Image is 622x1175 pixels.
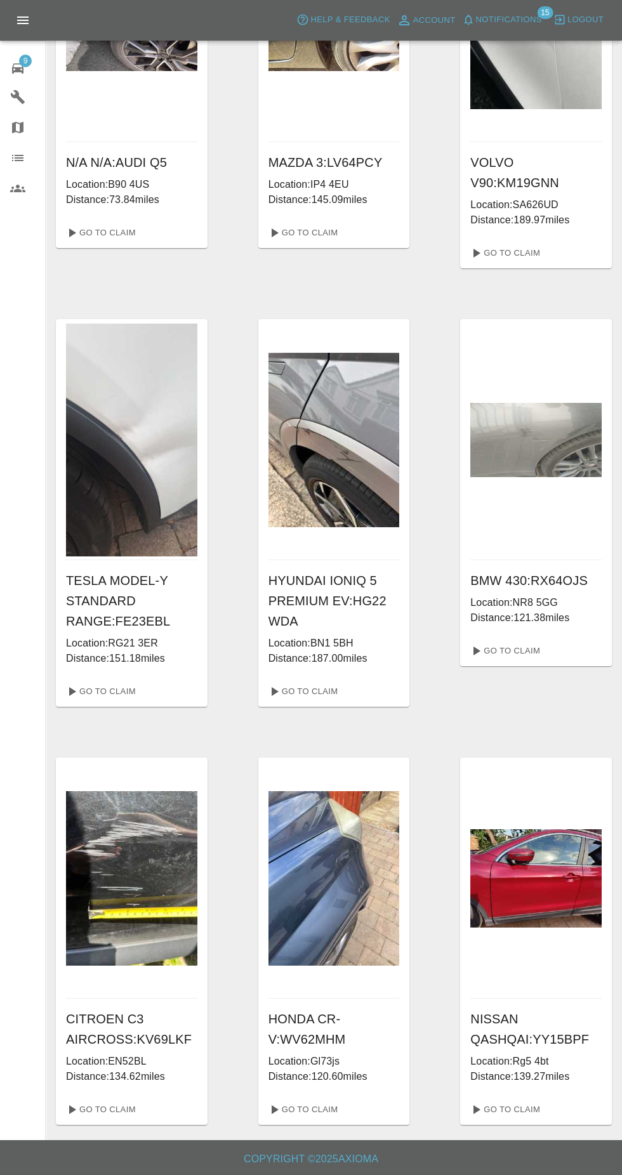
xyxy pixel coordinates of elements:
[66,651,197,666] p: Distance: 151.18 miles
[268,177,400,192] p: Location: IP4 4EU
[61,1100,139,1120] a: Go To Claim
[537,6,553,19] span: 15
[470,1009,602,1049] h6: NISSAN QASHQAI : YY15BPF
[66,636,197,651] p: Location: RG21 3ER
[8,5,38,36] button: Open drawer
[268,192,400,207] p: Distance: 145.09 miles
[470,197,602,213] p: Location: SA626UD
[470,1069,602,1084] p: Distance: 139.27 miles
[413,13,456,28] span: Account
[61,223,139,243] a: Go To Claim
[268,651,400,666] p: Distance: 187.00 miles
[10,1150,612,1168] h6: Copyright © 2025 Axioma
[66,1054,197,1069] p: Location: EN52BL
[61,681,139,702] a: Go To Claim
[263,681,341,702] a: Go To Claim
[394,10,459,30] a: Account
[66,152,197,173] h6: N/A N/A : AUDI Q5
[268,1069,400,1084] p: Distance: 120.60 miles
[293,10,393,30] button: Help & Feedback
[268,570,400,631] h6: HYUNDAI IONIQ 5 PREMIUM EV : HG22 WDA
[470,152,602,193] h6: VOLVO V90 : KM19GNN
[470,595,602,610] p: Location: NR8 5GG
[263,1100,341,1120] a: Go To Claim
[465,243,543,263] a: Go To Claim
[66,1009,197,1049] h6: CITROEN C3 AIRCROSS : KV69LKF
[470,610,602,626] p: Distance: 121.38 miles
[66,192,197,207] p: Distance: 73.84 miles
[263,223,341,243] a: Go To Claim
[459,10,545,30] button: Notifications
[268,1009,400,1049] h6: HONDA CR-V : WV62MHM
[470,570,602,591] h6: BMW 430 : RX64OJS
[465,641,543,661] a: Go To Claim
[567,13,604,27] span: Logout
[66,1069,197,1084] p: Distance: 134.62 miles
[268,1054,400,1069] p: Location: Gl73js
[310,13,390,27] span: Help & Feedback
[465,1100,543,1120] a: Go To Claim
[66,570,197,631] h6: TESLA MODEL-Y STANDARD RANGE : FE23EBL
[66,177,197,192] p: Location: B90 4US
[470,213,602,228] p: Distance: 189.97 miles
[268,152,400,173] h6: MAZDA 3 : LV64PCY
[470,1054,602,1069] p: Location: Rg5 4bt
[476,13,542,27] span: Notifications
[268,636,400,651] p: Location: BN1 5BH
[19,55,32,67] span: 9
[550,10,607,30] button: Logout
